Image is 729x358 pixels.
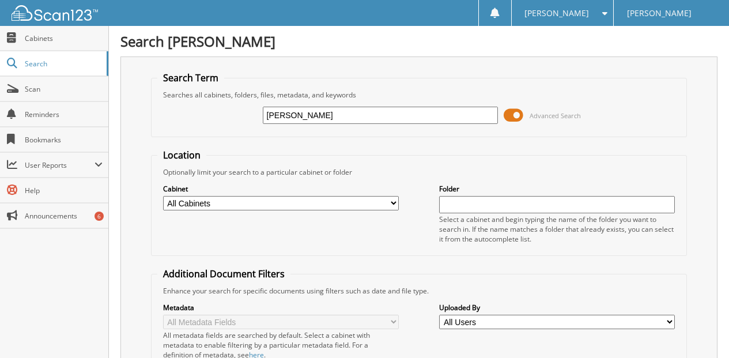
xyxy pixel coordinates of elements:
h1: Search [PERSON_NAME] [120,32,717,51]
div: Select a cabinet and begin typing the name of the folder you want to search in. If the name match... [439,214,675,244]
label: Folder [439,184,675,194]
span: Scan [25,84,103,94]
span: [PERSON_NAME] [627,10,692,17]
legend: Additional Document Filters [157,267,290,280]
span: Search [25,59,101,69]
span: Cabinets [25,33,103,43]
img: scan123-logo-white.svg [12,5,98,21]
label: Cabinet [163,184,399,194]
div: 6 [95,212,104,221]
span: Advanced Search [530,111,581,120]
span: User Reports [25,160,95,170]
span: [PERSON_NAME] [524,10,589,17]
span: Announcements [25,211,103,221]
div: Enhance your search for specific documents using filters such as date and file type. [157,286,681,296]
div: Optionally limit your search to a particular cabinet or folder [157,167,681,177]
span: Reminders [25,110,103,119]
span: Bookmarks [25,135,103,145]
legend: Search Term [157,71,224,84]
legend: Location [157,149,206,161]
div: Searches all cabinets, folders, files, metadata, and keywords [157,90,681,100]
label: Uploaded By [439,303,675,312]
label: Metadata [163,303,399,312]
span: Help [25,186,103,195]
